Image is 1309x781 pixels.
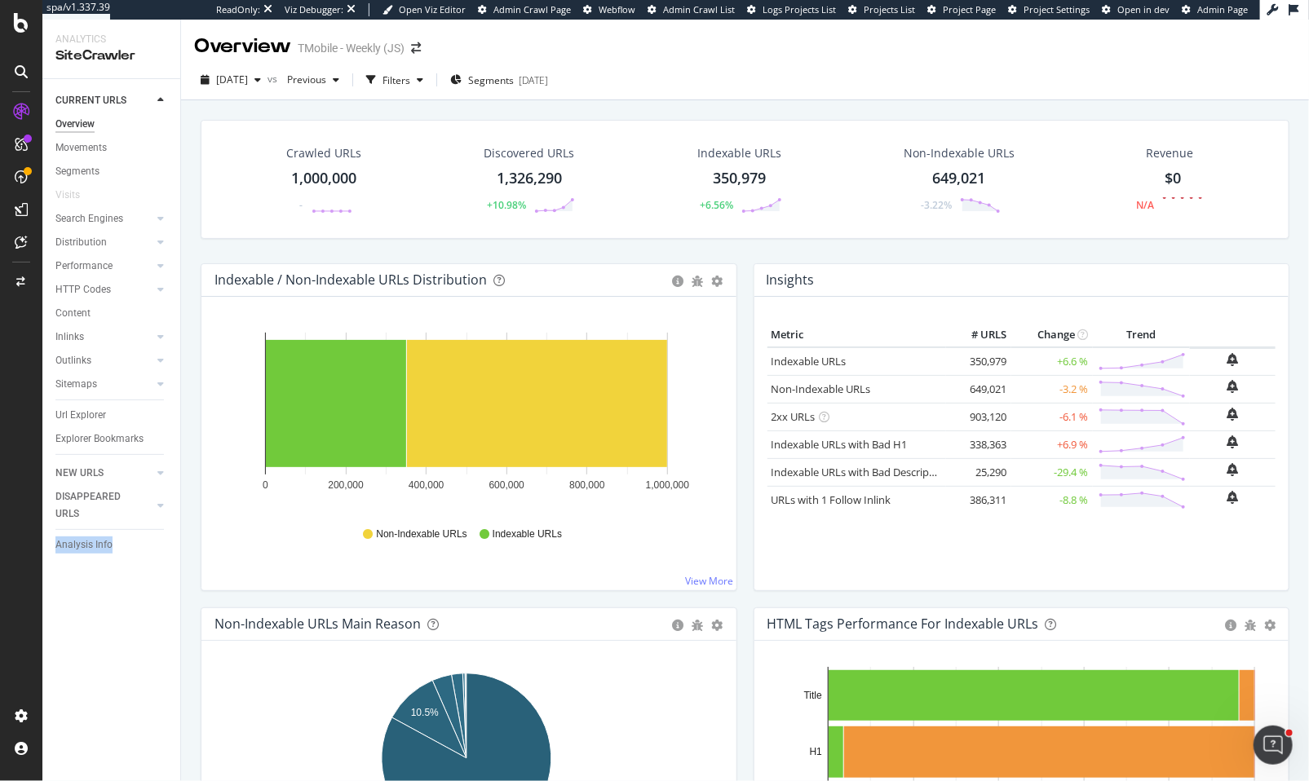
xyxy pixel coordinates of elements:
div: Inlinks [55,329,84,346]
div: NEW URLS [55,465,104,482]
td: 649,021 [946,375,1011,403]
button: Filters [360,67,430,93]
span: Open in dev [1117,3,1170,15]
span: $0 [1165,168,1181,188]
div: Indexable / Non-Indexable URLs Distribution [214,271,487,288]
div: Outlinks [55,352,91,369]
div: gear [1264,620,1276,631]
span: Indexable URLs [493,527,562,541]
a: Open in dev [1102,3,1170,16]
span: Segments [468,73,514,87]
a: Indexable URLs with Bad H1 [772,437,908,452]
td: 350,979 [946,347,1011,376]
div: Non-Indexable URLs [904,145,1015,161]
a: Search Engines [55,210,153,227]
text: 0 [263,479,268,491]
td: +6.9 % [1011,430,1093,458]
div: bell-plus [1227,380,1239,393]
div: Overview [55,116,95,133]
div: Indexable URLs [697,145,781,161]
div: Distribution [55,234,107,251]
div: Content [55,305,91,322]
td: 903,120 [946,403,1011,430]
a: NEW URLS [55,465,153,482]
span: Project Settings [1024,3,1090,15]
text: 1,000,000 [646,479,690,491]
div: Movements [55,139,107,157]
text: H1 [809,747,822,758]
div: circle-info [673,620,684,631]
button: Segments[DATE] [444,67,555,93]
a: View More [686,574,734,588]
span: Admin Crawl Page [493,3,571,15]
div: circle-info [673,276,684,287]
div: - [300,198,303,212]
div: HTTP Codes [55,281,111,298]
div: TMobile - Weekly (JS) [298,40,405,56]
a: DISAPPEARED URLS [55,488,153,523]
div: Crawled URLs [287,145,362,161]
div: bug [692,620,704,631]
div: DISAPPEARED URLS [55,488,138,523]
text: 600,000 [489,479,525,491]
div: Segments [55,163,100,180]
div: gear [712,276,723,287]
div: bell-plus [1227,353,1239,366]
a: Admin Crawl Page [478,3,571,16]
a: Indexable URLs with Bad Description [772,465,949,479]
span: 2025 Sep. 19th [216,73,248,86]
div: 1,000,000 [292,168,357,189]
div: Performance [55,258,113,275]
a: Admin Crawl List [648,3,735,16]
div: circle-info [1225,620,1236,631]
h4: Insights [767,269,815,291]
a: Projects List [848,3,915,16]
div: 350,979 [713,168,766,189]
a: Visits [55,187,96,204]
th: Metric [767,323,946,347]
a: URLs with 1 Follow Inlink [772,492,891,507]
div: ReadOnly: [216,3,260,16]
td: 338,363 [946,430,1011,458]
button: Previous [281,67,346,93]
div: arrow-right-arrow-left [411,42,421,54]
a: Explorer Bookmarks [55,430,169,448]
a: Sitemaps [55,376,153,393]
a: 2xx URLs [772,409,816,424]
span: Non-Indexable URLs [376,527,467,541]
div: Discovered URLs [484,145,574,161]
div: Url Explorer [55,407,106,424]
text: Title [803,690,822,701]
div: Filters [383,73,410,87]
div: Non-Indexable URLs Main Reason [214,616,421,632]
span: Admin Page [1197,3,1248,15]
a: Performance [55,258,153,275]
a: Project Settings [1008,3,1090,16]
div: +10.98% [487,198,526,212]
div: -3.22% [921,198,952,212]
iframe: Intercom live chat [1254,726,1293,765]
div: +6.56% [700,198,733,212]
div: HTML Tags Performance for Indexable URLs [767,616,1039,632]
td: 25,290 [946,458,1011,486]
text: 400,000 [409,479,444,491]
div: [DATE] [519,73,548,87]
a: Segments [55,163,169,180]
th: Trend [1093,323,1190,347]
div: Visits [55,187,80,204]
div: Viz Debugger: [285,3,343,16]
div: 649,021 [933,168,986,189]
a: Admin Page [1182,3,1248,16]
a: Content [55,305,169,322]
div: Overview [194,33,291,60]
span: Logs Projects List [763,3,836,15]
div: gear [712,620,723,631]
td: -29.4 % [1011,458,1093,486]
td: -6.1 % [1011,403,1093,430]
div: Search Engines [55,210,123,227]
div: A chart. [214,323,718,512]
div: N/A [1136,198,1154,212]
td: -8.8 % [1011,486,1093,514]
a: Non-Indexable URLs [772,382,871,396]
a: Movements [55,139,169,157]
